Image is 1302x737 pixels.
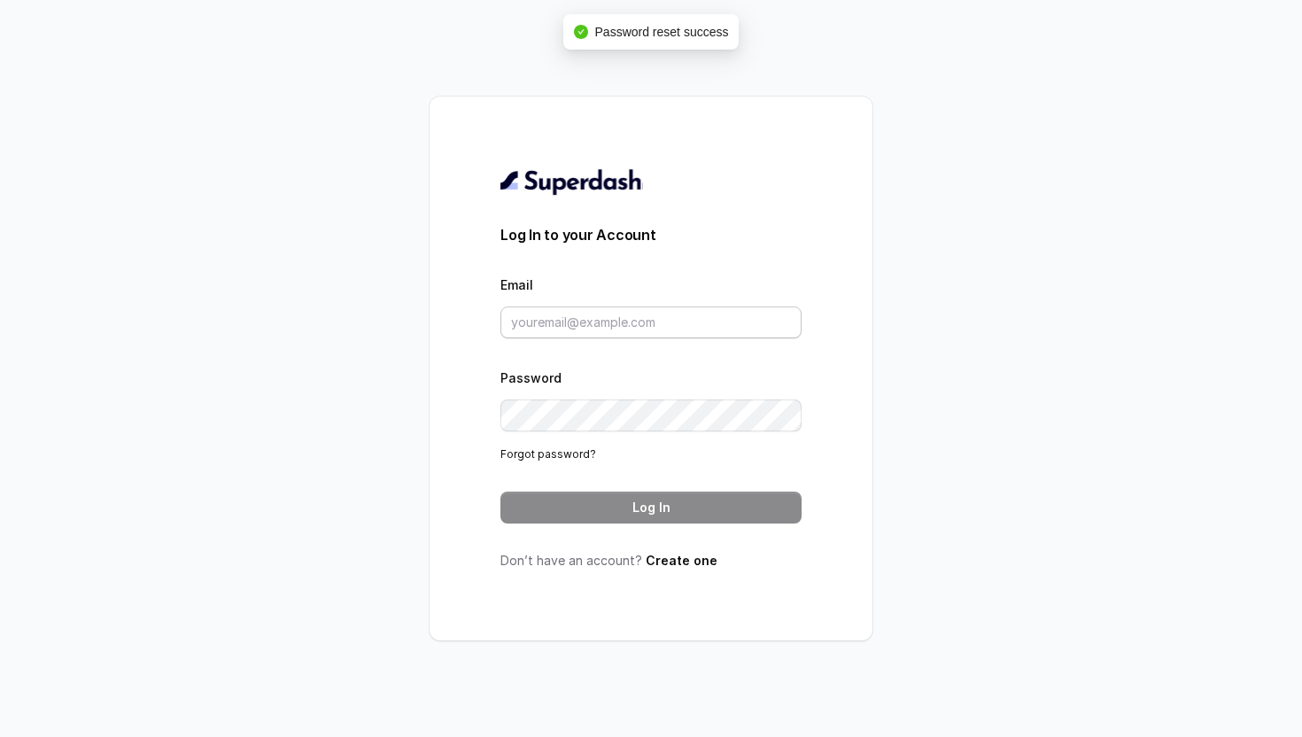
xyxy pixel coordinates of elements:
[595,25,729,39] span: Password reset success
[500,552,802,570] p: Don’t have an account?
[500,370,562,385] label: Password
[500,492,802,524] button: Log In
[500,224,802,245] h3: Log In to your Account
[646,553,717,568] a: Create one
[500,167,643,196] img: light.svg
[500,306,802,338] input: youremail@example.com
[500,277,533,292] label: Email
[574,25,588,39] span: check-circle
[500,447,596,461] a: Forgot password?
